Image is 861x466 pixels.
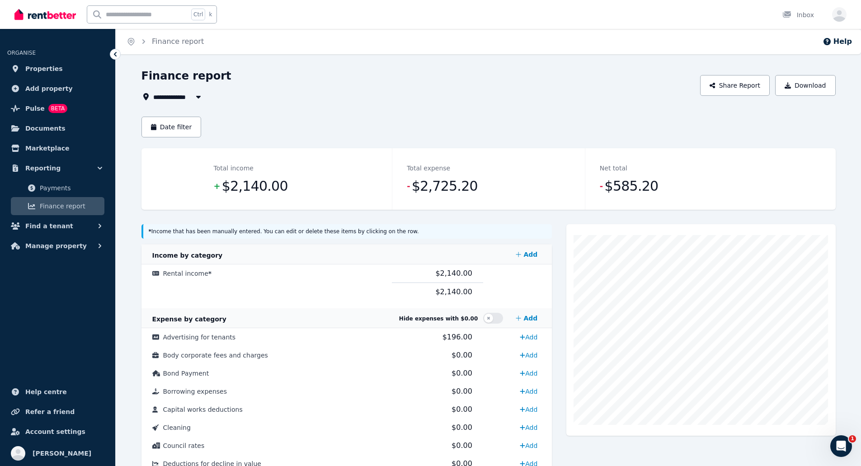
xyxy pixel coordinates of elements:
[25,240,87,251] span: Manage property
[25,163,61,174] span: Reporting
[25,406,75,417] span: Refer a friend
[11,179,104,197] a: Payments
[141,69,231,83] h1: Finance report
[435,287,472,296] span: $2,140.00
[25,123,66,134] span: Documents
[7,237,108,255] button: Manage property
[407,163,450,174] dt: Total expense
[407,180,410,193] span: -
[14,8,76,21] img: RentBetter
[7,99,108,118] a: PulseBETA
[516,438,541,453] a: Add
[25,386,67,397] span: Help centre
[7,119,108,137] a: Documents
[11,197,104,215] a: Finance report
[442,333,472,341] span: $196.00
[849,435,856,442] span: 1
[7,139,108,157] a: Marketplace
[152,252,223,259] span: Income by category
[163,388,227,395] span: Borrowing expenses
[25,221,73,231] span: Find a tenant
[191,9,205,20] span: Ctrl
[152,37,204,46] a: Finance report
[600,180,603,193] span: -
[25,103,45,114] span: Pulse
[412,177,478,195] span: $2,725.20
[7,383,108,401] a: Help centre
[33,448,91,459] span: [PERSON_NAME]
[163,270,212,277] span: Rental income
[214,163,254,174] dt: Total income
[222,177,288,195] span: $2,140.00
[516,402,541,417] a: Add
[782,10,814,19] div: Inbox
[141,117,202,137] button: Date filter
[25,63,63,74] span: Properties
[163,424,191,431] span: Cleaning
[209,11,212,18] span: k
[399,315,478,322] span: Hide expenses with $0.00
[163,442,205,449] span: Council rates
[163,406,243,413] span: Capital works deductions
[7,159,108,177] button: Reporting
[512,245,541,264] a: Add
[163,334,236,341] span: Advertising for tenants
[605,177,659,195] span: $585.20
[516,384,541,399] a: Add
[25,426,85,437] span: Account settings
[452,369,472,377] span: $0.00
[700,75,770,96] button: Share Report
[7,403,108,421] a: Refer a friend
[163,370,209,377] span: Bond Payment
[149,228,419,235] small: Income that has been manually entered. You can edit or delete these items by clicking on the row.
[25,143,69,154] span: Marketplace
[452,405,472,414] span: $0.00
[452,423,472,432] span: $0.00
[116,29,215,54] nav: Breadcrumb
[7,80,108,98] a: Add property
[516,348,541,362] a: Add
[7,423,108,441] a: Account settings
[48,104,67,113] span: BETA
[163,352,268,359] span: Body corporate fees and charges
[214,180,220,193] span: +
[40,183,101,193] span: Payments
[452,351,472,359] span: $0.00
[830,435,852,457] iframe: Intercom live chat
[516,420,541,435] a: Add
[152,315,226,323] span: Expense by category
[516,330,541,344] a: Add
[40,201,101,212] span: Finance report
[452,387,472,395] span: $0.00
[435,269,472,278] span: $2,140.00
[25,83,73,94] span: Add property
[600,163,627,174] dt: Net total
[452,441,472,450] span: $0.00
[775,75,836,96] button: Download
[516,366,541,381] a: Add
[7,217,108,235] button: Find a tenant
[7,60,108,78] a: Properties
[823,36,852,47] button: Help
[7,50,36,56] span: ORGANISE
[512,309,541,327] a: Add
